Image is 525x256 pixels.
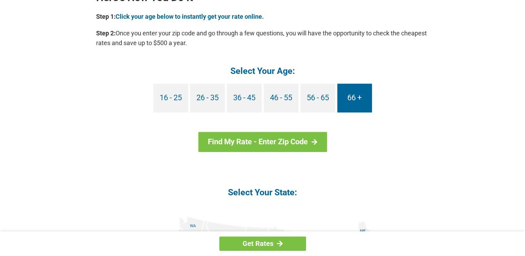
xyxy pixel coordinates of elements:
[198,132,327,152] a: Find My Rate - Enter Zip Code
[264,84,298,112] a: 46 - 55
[96,13,116,20] b: Step 1:
[116,13,264,20] a: Click your age below to instantly get your rate online.
[219,237,306,251] a: Get Rates
[96,187,429,198] h4: Select Your State:
[153,84,188,112] a: 16 - 25
[337,84,372,112] a: 66 +
[96,65,429,77] h4: Select Your Age:
[96,28,429,48] p: Once you enter your zip code and go through a few questions, you will have the opportunity to che...
[300,84,335,112] a: 56 - 65
[96,29,116,37] b: Step 2:
[227,84,262,112] a: 36 - 45
[190,84,225,112] a: 26 - 35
